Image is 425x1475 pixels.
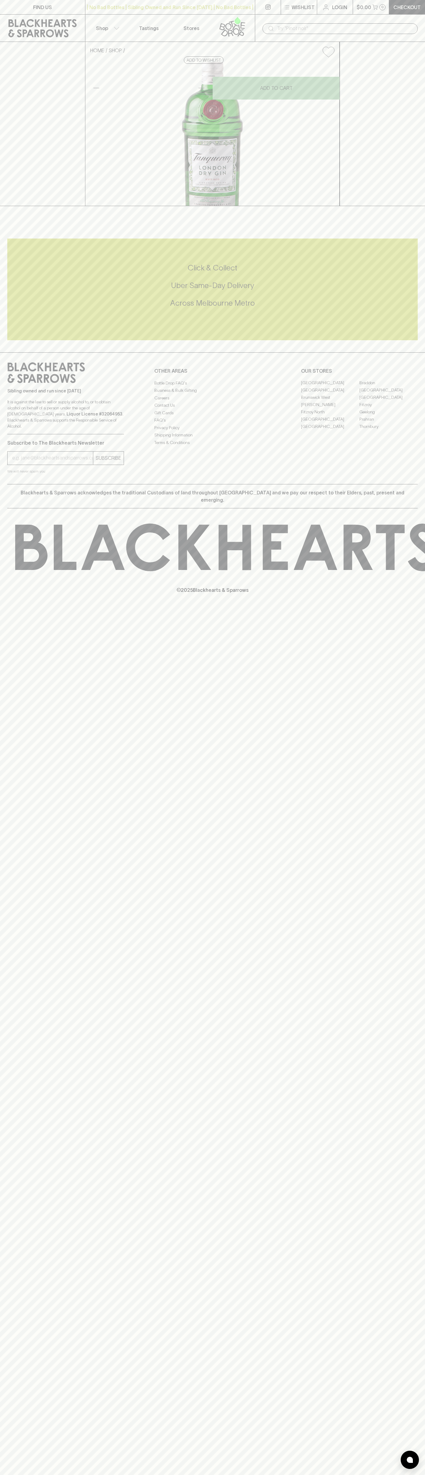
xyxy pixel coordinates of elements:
[12,489,413,504] p: Blackhearts & Sparrows acknowledges the traditional Custodians of land throughout [GEOGRAPHIC_DAT...
[301,416,359,423] a: [GEOGRAPHIC_DATA]
[154,409,271,416] a: Gift Cards
[154,367,271,375] p: OTHER AREAS
[359,379,418,387] a: Braddon
[357,4,371,11] p: $0.00
[260,84,293,92] p: ADD TO CART
[154,424,271,431] a: Privacy Policy
[359,416,418,423] a: Prahran
[154,439,271,446] a: Terms & Conditions
[154,379,271,387] a: Bottle Drop FAQ's
[154,432,271,439] a: Shipping Information
[359,387,418,394] a: [GEOGRAPHIC_DATA]
[139,25,159,32] p: Tastings
[96,25,108,32] p: Shop
[7,399,124,429] p: It is against the law to sell or supply alcohol to, or to obtain alcohol on behalf of a person un...
[7,439,124,446] p: Subscribe to The Blackhearts Newsletter
[183,25,199,32] p: Stores
[359,394,418,401] a: [GEOGRAPHIC_DATA]
[301,409,359,416] a: Fitzroy North
[109,48,122,53] a: SHOP
[301,401,359,409] a: [PERSON_NAME]
[7,239,418,340] div: Call to action block
[7,298,418,308] h5: Across Melbourne Metro
[12,453,93,463] input: e.g. jane@blackheartsandsparrows.com.au
[7,388,124,394] p: Sibling owned and run since [DATE]
[93,452,124,465] button: SUBSCRIBE
[154,417,271,424] a: FAQ's
[85,15,128,42] button: Shop
[393,4,421,11] p: Checkout
[85,62,339,206] img: 3526.png
[277,24,413,33] input: Try "Pinot noir"
[213,77,340,100] button: ADD TO CART
[359,409,418,416] a: Geelong
[332,4,347,11] p: Login
[96,454,121,462] p: SUBSCRIBE
[381,5,384,9] p: 0
[320,44,337,60] button: Add to wishlist
[7,468,124,474] p: We will never spam you
[301,367,418,375] p: OUR STORES
[67,412,122,416] strong: Liquor License #32064953
[292,4,315,11] p: Wishlist
[154,402,271,409] a: Contact Us
[7,280,418,290] h5: Uber Same-Day Delivery
[7,263,418,273] h5: Click & Collect
[128,15,170,42] a: Tastings
[154,387,271,394] a: Business & Bulk Gifting
[407,1457,413,1463] img: bubble-icon
[90,48,104,53] a: HOME
[170,15,213,42] a: Stores
[184,56,224,64] button: Add to wishlist
[301,394,359,401] a: Brunswick West
[301,387,359,394] a: [GEOGRAPHIC_DATA]
[301,423,359,430] a: [GEOGRAPHIC_DATA]
[359,423,418,430] a: Thornbury
[301,379,359,387] a: [GEOGRAPHIC_DATA]
[359,401,418,409] a: Fitzroy
[33,4,52,11] p: FIND US
[154,394,271,402] a: Careers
